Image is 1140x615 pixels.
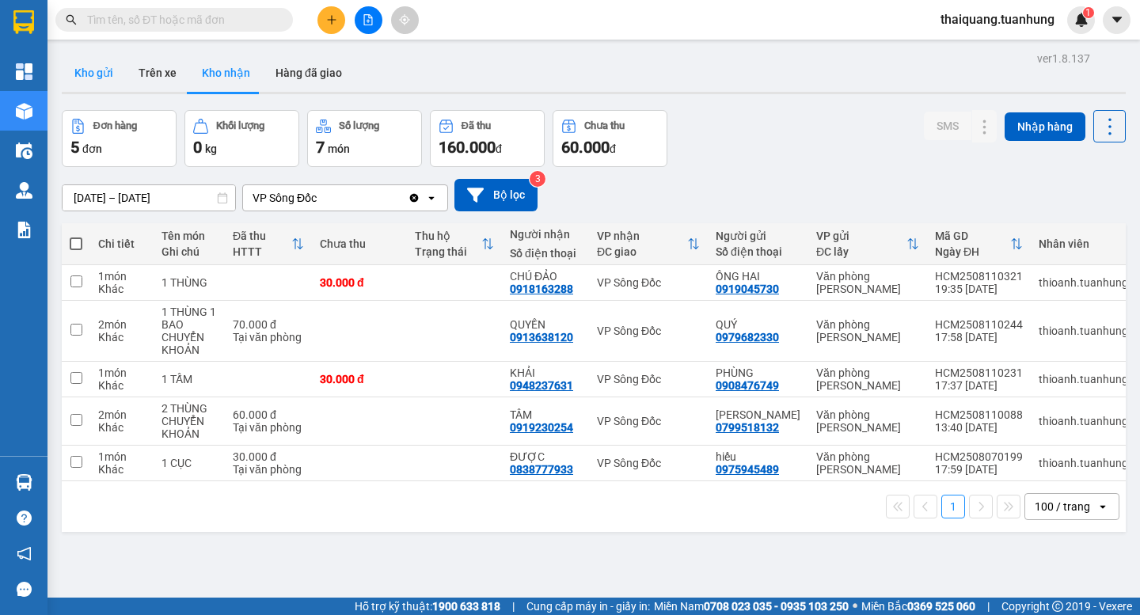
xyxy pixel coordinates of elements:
b: GỬI : VP Sông Đốc [7,99,190,125]
div: Số điện thoại [510,247,581,260]
button: Trên xe [126,54,189,92]
div: 1 món [98,366,146,379]
div: thioanh.tuanhung [1039,415,1128,427]
div: 1 TẤM [161,373,217,385]
li: 85 [PERSON_NAME] [7,35,302,55]
div: Ghi chú [161,245,217,258]
div: QUÝ [716,318,800,331]
button: Đơn hàng5đơn [62,110,177,167]
div: HCM2508110321 [935,270,1023,283]
img: warehouse-icon [16,474,32,491]
div: VP Sông Đốc [597,415,700,427]
span: kg [205,142,217,155]
span: phone [91,58,104,70]
div: Đã thu [233,230,291,242]
div: 0979682330 [716,331,779,344]
span: 1 [1085,7,1091,18]
div: VP Sông Đốc [597,373,700,385]
button: SMS [924,112,971,140]
div: VP nhận [597,230,687,242]
div: CHUYỂN KHOẢN [161,331,217,356]
div: TÂM [510,408,581,421]
div: thioanh.tuanhung [1039,276,1128,289]
div: Người gửi [716,230,800,242]
span: 160.000 [439,138,496,157]
div: Khối lượng [216,120,264,131]
div: ver 1.8.137 [1037,50,1090,67]
button: Kho gửi [62,54,126,92]
span: Miền Nam [654,598,849,615]
div: Khác [98,463,146,476]
div: 0975945489 [716,463,779,476]
div: 30.000 đ [320,373,399,385]
div: VP Sông Đốc [253,190,317,206]
div: CHÚ ĐẢO [510,270,581,283]
div: 17:58 [DATE] [935,331,1023,344]
span: món [328,142,350,155]
span: 5 [70,138,79,157]
div: Số điện thoại [716,245,800,258]
button: 1 [941,495,965,518]
span: 7 [316,138,325,157]
span: đ [610,142,616,155]
div: VP Sông Đốc [597,325,700,337]
div: 1 THÙNG [161,276,217,289]
li: 02839.63.63.63 [7,55,302,74]
input: Select a date range. [63,185,235,211]
strong: 1900 633 818 [432,600,500,613]
div: ĐƯỢC [510,450,581,463]
th: Toggle SortBy [589,223,708,265]
span: | [512,598,515,615]
span: ⚪️ [853,603,857,609]
sup: 3 [530,171,545,187]
div: Tại văn phòng [233,421,304,434]
div: 60.000 đ [233,408,304,421]
button: Khối lượng0kg [184,110,299,167]
div: 0919230254 [510,421,573,434]
div: thioanh.tuanhung [1039,373,1128,385]
div: Số lượng [339,120,379,131]
div: Tên món [161,230,217,242]
span: aim [399,14,410,25]
span: 60.000 [561,138,610,157]
div: thioanh.tuanhung [1039,325,1128,337]
div: VP gửi [816,230,906,242]
input: Tìm tên, số ĐT hoặc mã đơn [87,11,274,28]
div: Đơn hàng [93,120,137,131]
div: Trạng thái [415,245,481,258]
div: ĐC lấy [816,245,906,258]
div: 17:59 [DATE] [935,463,1023,476]
div: VP Sông Đốc [597,276,700,289]
div: 100 / trang [1035,499,1090,514]
div: 0918163288 [510,283,573,295]
span: đ [496,142,502,155]
div: Ngày ĐH [935,245,1010,258]
div: Tại văn phòng [233,331,304,344]
div: Nhân viên [1039,237,1128,250]
div: HCM2508110231 [935,366,1023,379]
div: 2 món [98,318,146,331]
div: 1 món [98,450,146,463]
img: dashboard-icon [16,63,32,80]
button: Chưa thu60.000đ [553,110,667,167]
div: Thu hộ [415,230,481,242]
div: 13:40 [DATE] [935,421,1023,434]
span: thaiquang.tuanhung [928,9,1067,29]
span: plus [326,14,337,25]
div: Khác [98,421,146,434]
div: 0948237631 [510,379,573,392]
div: CHUYỂN KHOẢN [161,415,217,440]
button: Hàng đã giao [263,54,355,92]
div: 1 CỤC [161,457,217,469]
strong: 0369 525 060 [907,600,975,613]
div: Đã thu [462,120,491,131]
span: 0 [193,138,202,157]
div: 0838777933 [510,463,573,476]
img: icon-new-feature [1074,13,1089,27]
div: HCM2508110088 [935,408,1023,421]
div: 17:37 [DATE] [935,379,1023,392]
div: VP Sông Đốc [597,457,700,469]
div: 2 món [98,408,146,421]
span: search [66,14,77,25]
input: Selected VP Sông Đốc. [318,190,320,206]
